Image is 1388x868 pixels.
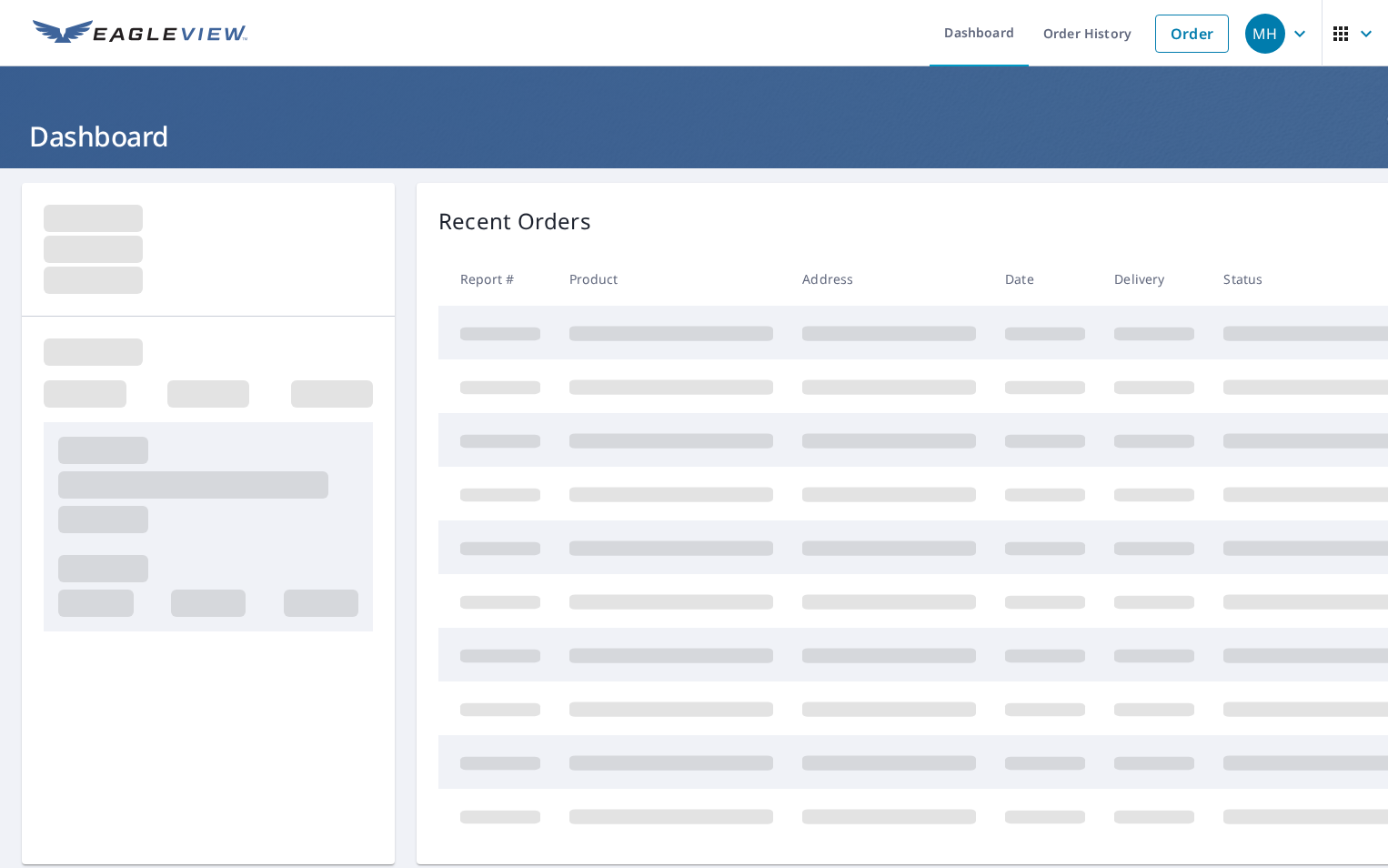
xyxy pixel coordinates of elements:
img: EV Logo [33,20,247,47]
th: Date [991,252,1100,306]
h1: Dashboard [22,117,1366,155]
th: Address [788,252,991,306]
p: Recent Orders [438,205,591,237]
th: Report # [438,252,555,306]
th: Product [555,252,788,306]
div: MH [1245,14,1285,54]
a: Order [1155,15,1229,53]
th: Delivery [1100,252,1209,306]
